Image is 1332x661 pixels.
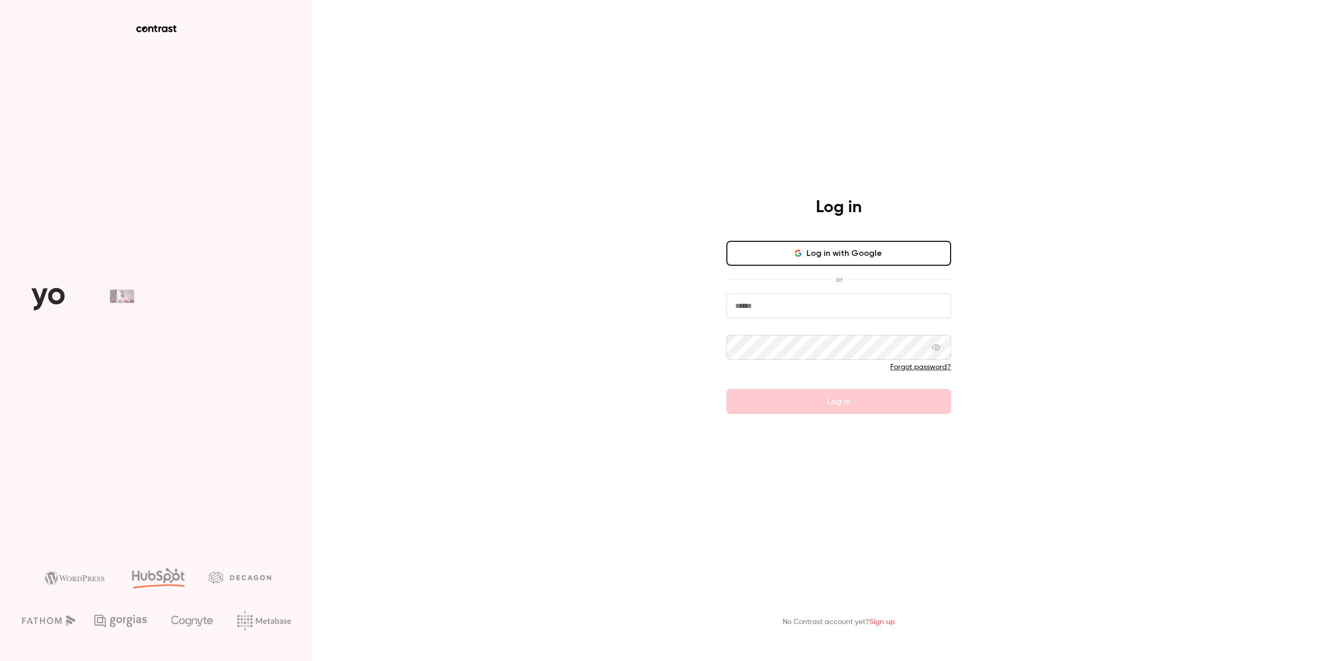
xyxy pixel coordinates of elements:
[209,572,271,583] img: decagon
[869,618,895,626] a: Sign up
[816,197,862,218] h4: Log in
[890,364,951,371] a: Forgot password?
[830,274,848,285] span: or
[726,241,951,266] button: Log in with Google
[783,617,895,628] p: No Contrast account yet?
